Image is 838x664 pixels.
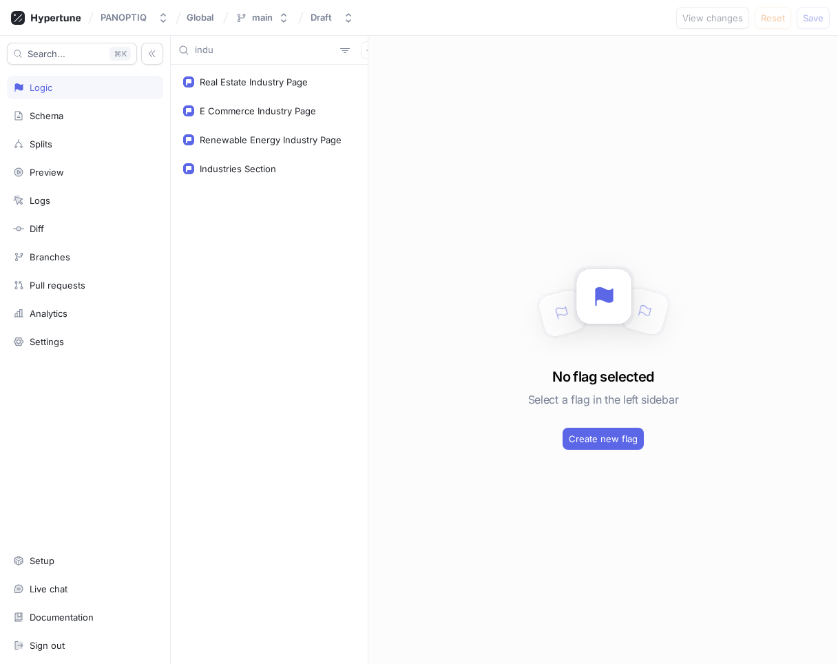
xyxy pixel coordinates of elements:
[528,387,678,412] h5: Select a flag in the left sidebar
[305,6,359,29] button: Draft
[30,82,52,93] div: Logic
[30,640,65,651] div: Sign out
[755,7,791,29] button: Reset
[101,12,147,23] div: PANOPTIQ
[230,6,295,29] button: main
[803,14,824,22] span: Save
[552,366,653,387] h3: No flag selected
[200,134,342,145] div: Renewable Energy Industry Page
[30,223,44,234] div: Diff
[109,47,131,61] div: K
[797,7,830,29] button: Save
[30,110,63,121] div: Schema
[200,105,316,116] div: E Commerce Industry Page
[30,280,85,291] div: Pull requests
[30,612,94,623] div: Documentation
[200,163,276,174] div: Industries Section
[30,167,64,178] div: Preview
[563,428,644,450] button: Create new flag
[30,336,64,347] div: Settings
[28,50,65,58] span: Search...
[95,6,174,29] button: PANOPTIQ
[7,43,137,65] button: Search...K
[311,12,332,23] div: Draft
[30,583,67,594] div: Live chat
[676,7,749,29] button: View changes
[30,195,50,206] div: Logs
[682,14,743,22] span: View changes
[30,251,70,262] div: Branches
[187,12,213,22] span: Global
[195,43,335,57] input: Search...
[252,12,273,23] div: main
[7,605,163,629] a: Documentation
[30,138,52,149] div: Splits
[30,308,67,319] div: Analytics
[30,555,54,566] div: Setup
[200,76,308,87] div: Real Estate Industry Page
[569,435,638,443] span: Create new flag
[761,14,785,22] span: Reset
